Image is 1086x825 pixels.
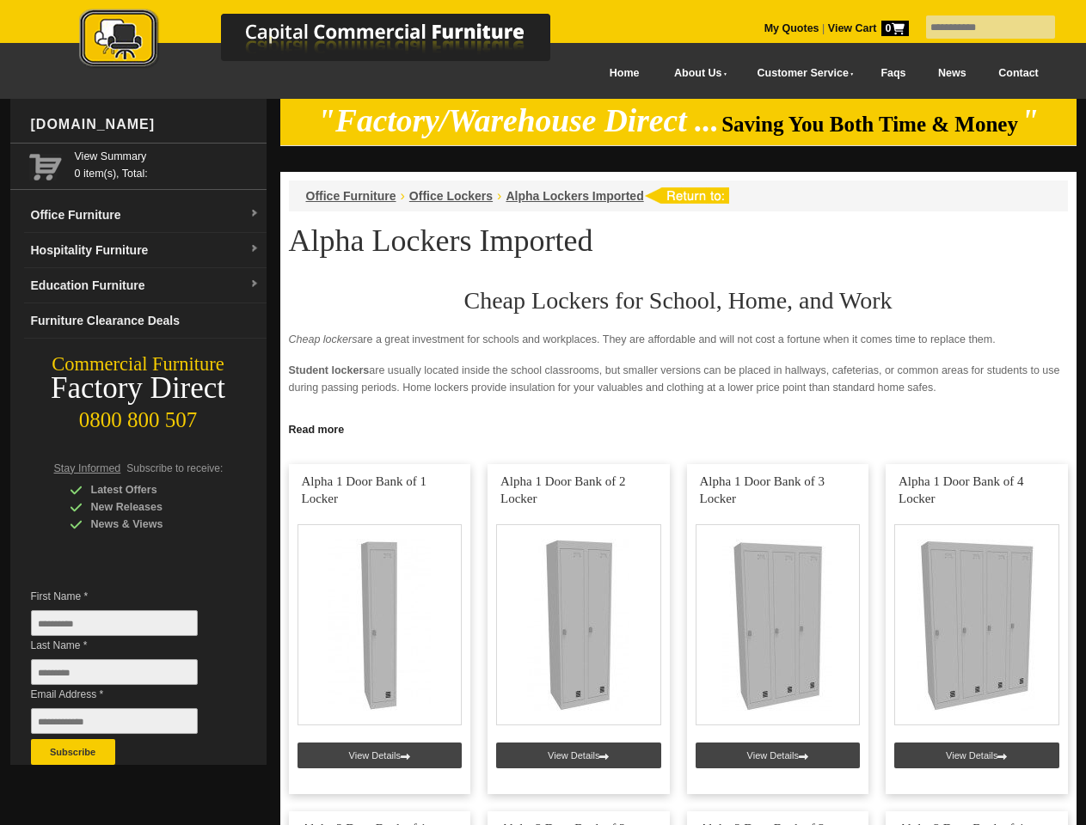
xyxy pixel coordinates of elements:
[24,233,267,268] a: Hospitality Furnituredropdown
[24,198,267,233] a: Office Furnituredropdown
[70,498,233,516] div: New Releases
[280,417,1077,438] a: Click to read more
[75,148,260,165] a: View Summary
[31,708,198,734] input: Email Address *
[306,189,396,203] a: Office Furniture
[289,224,1068,257] h1: Alpha Lockers Imported
[24,99,267,150] div: [DOMAIN_NAME]
[75,148,260,180] span: 0 item(s), Total:
[249,279,260,290] img: dropdown
[289,410,1068,444] p: provide a sense of security for the employees. Since no one can enter or touch the locker, it red...
[31,659,198,685] input: Last Name *
[644,187,729,204] img: return to
[70,516,233,533] div: News & Views
[10,400,267,432] div: 0800 800 507
[738,54,864,93] a: Customer Service
[24,268,267,303] a: Education Furnituredropdown
[317,103,719,138] em: "Factory/Warehouse Direct ...
[289,333,358,345] em: Cheap lockers
[409,189,493,203] a: Office Lockers
[32,9,634,71] img: Capital Commercial Furniture Logo
[506,189,643,203] a: Alpha Lockers Imported
[881,21,909,36] span: 0
[289,362,1068,396] p: are usually located inside the school classrooms, but smaller versions can be placed in hallways,...
[721,113,1018,136] span: Saving You Both Time & Money
[24,303,267,339] a: Furniture Clearance Deals
[401,187,405,205] li: ›
[32,9,634,76] a: Capital Commercial Furniture Logo
[31,739,115,765] button: Subscribe
[922,54,982,93] a: News
[31,686,224,703] span: Email Address *
[31,637,224,654] span: Last Name *
[31,588,224,605] span: First Name *
[982,54,1054,93] a: Contact
[497,187,501,205] li: ›
[289,364,370,376] strong: Student lockers
[289,331,1068,348] p: are a great investment for schools and workplaces. They are affordable and will not cost a fortun...
[249,244,260,254] img: dropdown
[10,352,267,376] div: Commercial Furniture
[126,462,223,474] span: Subscribe to receive:
[1021,103,1039,138] em: "
[54,462,121,474] span: Stay Informed
[865,54,923,93] a: Faqs
[655,54,738,93] a: About Us
[31,610,198,636] input: First Name *
[10,376,267,400] div: Factory Direct
[289,288,1068,314] h2: Cheap Lockers for School, Home, and Work
[249,209,260,219] img: dropdown
[764,22,819,34] a: My Quotes
[825,22,908,34] a: View Cart0
[828,22,909,34] strong: View Cart
[70,481,233,498] div: Latest Offers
